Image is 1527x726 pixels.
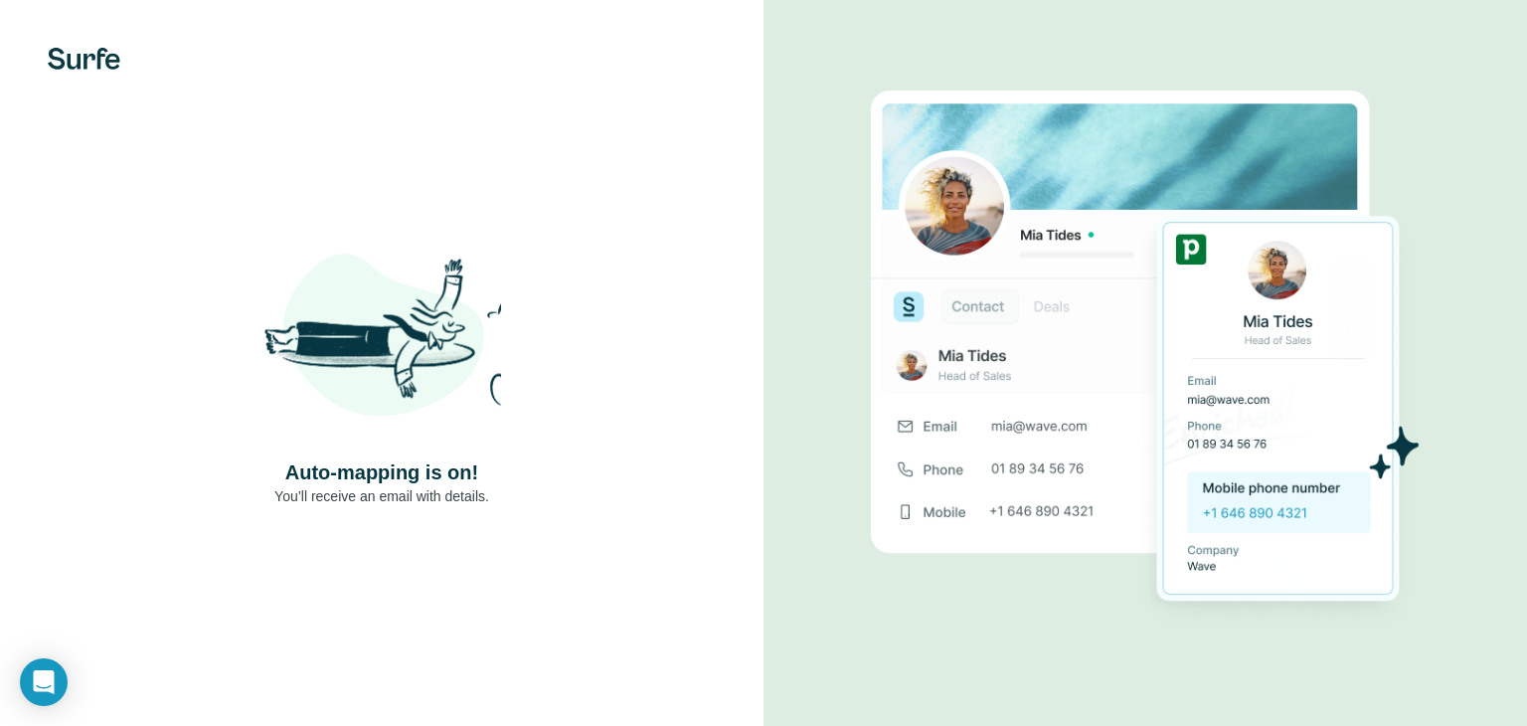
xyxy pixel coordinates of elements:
[871,91,1420,635] img: Download Success
[20,658,68,706] div: Open Intercom Messenger
[274,486,489,506] p: You’ll receive an email with details.
[48,48,120,70] img: Surfe's logo
[285,458,478,486] h4: Auto-mapping is on!
[262,220,501,458] img: Shaka Illustration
